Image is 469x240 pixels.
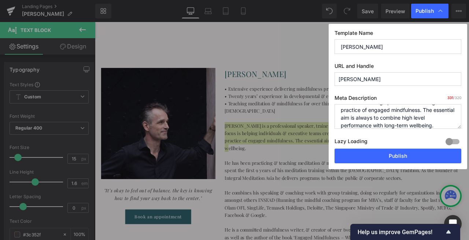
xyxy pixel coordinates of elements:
[154,74,436,83] p: • Extensive experience delivering mindfulness programs to organizations & companies
[154,198,436,233] p: He combines his speaking & coaching work with group training, doing so regularly for organization...
[335,63,461,72] label: URL and Handle
[154,163,436,189] p: He has been practicing & teaching meditation & mindfulness since [DATE] & is an ex-Buddhist Monk,...
[154,92,436,110] p: • Teaching meditation & mindfulness for over thirty years, originally trained as a [DEMOGRAPHIC_D...
[335,104,461,129] textarea: London-born [PERSON_NAME] is a Wellness Creative who believes in the power of aligning our minds,...
[335,137,368,149] label: Lazy Loading
[154,83,436,92] p: • Twenty years’ experience in developmental & executive coaching
[447,95,453,100] span: 331
[154,119,436,154] p: [PERSON_NAME] is a professional speaker, trainer & coach with over twenty years of experience in ...
[444,215,462,233] div: Open Intercom Messenger
[358,229,444,236] span: Help us improve GemPages!
[358,228,453,236] button: Show survey - Help us improve GemPages!
[335,95,461,104] label: Meta Description
[335,149,461,163] button: Publish
[11,196,139,212] i: "It’s okay to feel out of balance, the key is knowing how to find your way back to the center."
[416,8,434,14] span: Publish
[154,54,436,69] h1: [PERSON_NAME]
[447,95,461,100] span: /320
[335,30,461,39] label: Template Name
[36,222,114,239] a: Book an appointment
